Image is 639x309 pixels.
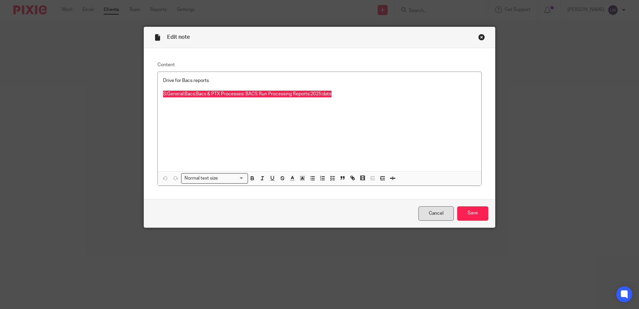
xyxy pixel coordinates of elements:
label: Content [157,62,482,68]
p: Drive for Bacs reports [163,77,476,84]
div: Search for option [181,173,248,184]
span: Edit note [167,34,190,40]
a: Cancel [418,206,454,221]
input: Save [457,206,488,221]
span: Normal text size [183,175,219,182]
input: Search for option [220,175,244,182]
p: S:General:Bacs:Bacs & PTX Processes: BACS Run Processing Reports:2025:date [163,91,476,97]
div: Close this dialog window [478,34,485,40]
